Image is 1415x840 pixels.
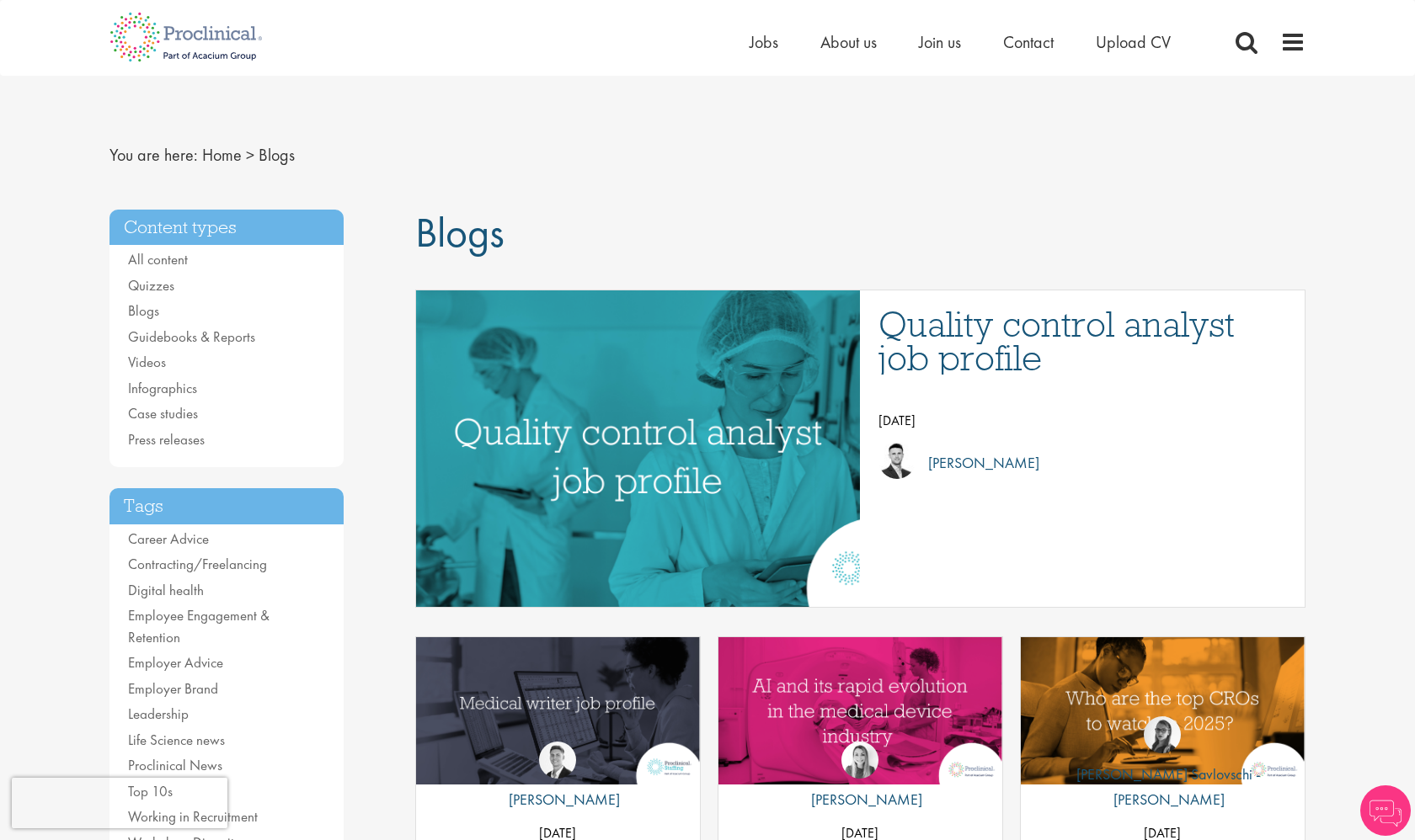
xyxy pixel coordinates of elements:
a: George Watson [PERSON_NAME] [496,742,620,821]
a: Hannah Burke [PERSON_NAME] [798,742,922,821]
a: Career Advice [128,529,209,548]
a: All content [128,250,188,268]
a: Contracting/Freelancing [128,555,267,573]
p: [DATE] [878,408,1288,433]
a: Contact [1003,31,1054,53]
a: Proclinical News [128,756,222,774]
p: [PERSON_NAME] [916,450,1039,476]
a: Blogs [128,301,159,320]
h3: Tags [109,488,344,524]
a: Quality control analyst job profile [878,307,1288,375]
span: Blogs [415,205,505,259]
a: Jobs [750,31,778,53]
a: Link to a post [1021,637,1305,786]
img: Top 10 CROs 2025 | Proclinical [1021,637,1305,784]
a: Quizzes [128,276,174,295]
a: breadcrumb link [202,144,242,166]
iframe: reCAPTCHA [12,778,227,828]
p: [PERSON_NAME] Savlovschi - [PERSON_NAME] [1021,762,1305,812]
p: [PERSON_NAME] [496,787,620,812]
a: Infographics [128,379,197,397]
a: Leadership [128,704,189,723]
a: Upload CV [1096,31,1171,53]
a: Joshua Godden [PERSON_NAME] [878,442,1288,484]
p: [PERSON_NAME] [798,787,922,812]
img: Medical writer job profile [416,637,700,784]
a: Case studies [128,404,198,423]
a: Link to a post [416,637,700,786]
a: Videos [128,353,166,371]
span: Blogs [259,144,295,166]
img: Joshua Godden [878,442,916,479]
a: Press releases [128,430,205,449]
a: Link to a post [416,290,861,607]
h3: Content types [109,210,344,246]
img: Chatbot [1360,785,1411,836]
a: Employee Engagement & Retention [128,606,270,646]
span: You are here: [109,144,198,166]
a: Employer Advice [128,653,223,672]
a: Digital health [128,581,204,599]
span: > [246,144,254,166]
a: Life Science news [128,731,225,749]
img: quality control analyst job profile [334,290,943,607]
img: George Watson [539,742,576,779]
a: Join us [919,31,961,53]
img: Hannah Burke [841,742,878,779]
a: Employer Brand [128,679,218,698]
a: About us [820,31,877,53]
a: Guidebooks & Reports [128,327,255,346]
img: Theodora Savlovschi - Wicks [1144,716,1181,753]
a: Link to a post [718,637,1002,786]
img: AI and Its Impact on the Medical Device Industry | Proclinical [718,637,1002,784]
a: Theodora Savlovschi - Wicks [PERSON_NAME] Savlovschi - [PERSON_NAME] [1021,716,1305,821]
